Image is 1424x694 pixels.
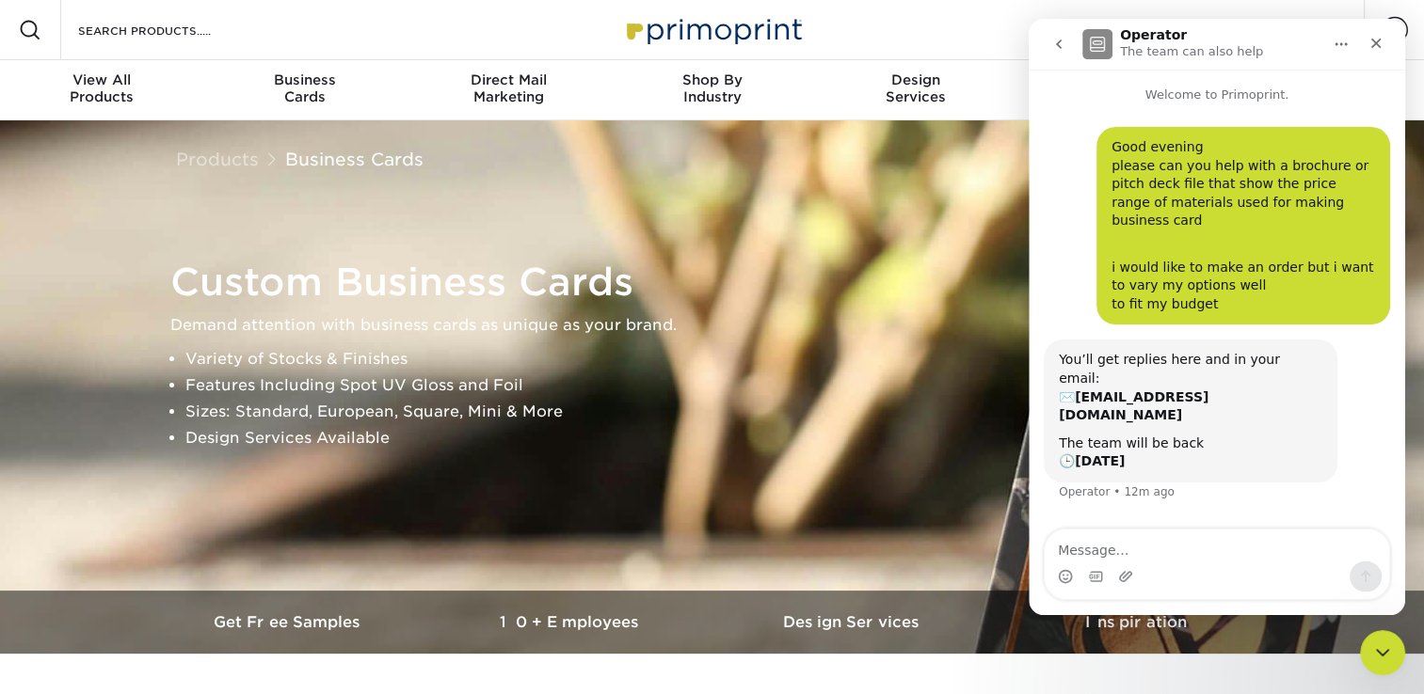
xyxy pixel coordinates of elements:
[995,613,1277,631] h3: Inspiration
[995,591,1277,654] a: Inspiration
[1017,60,1221,120] a: Resources& Templates
[407,71,610,88] span: Direct Mail
[1360,630,1405,675] iframe: Intercom live chat
[610,60,813,120] a: Shop ByIndustry
[430,613,712,631] h3: 10+ Employees
[170,260,1272,305] h1: Custom Business Cards
[148,591,430,654] a: Get Free Samples
[76,19,260,41] input: SEARCH PRODUCTS.....
[285,149,424,169] a: Business Cards
[712,613,995,631] h3: Design Services
[203,60,407,120] a: BusinessCards
[618,9,807,50] img: Primoprint
[712,591,995,654] a: Design Services
[1017,71,1221,105] div: & Templates
[1017,71,1221,88] span: Resources
[203,71,407,105] div: Cards
[1029,19,1405,615] iframe: Intercom live chat
[185,425,1272,451] li: Design Services Available
[176,149,259,169] a: Products
[185,399,1272,425] li: Sizes: Standard, European, Square, Mini & More
[610,71,813,88] span: Shop By
[185,346,1272,372] li: Variety of Stocks & Finishes
[148,613,430,631] h3: Get Free Samples
[407,71,610,105] div: Marketing
[814,60,1017,120] a: DesignServices
[170,312,1272,339] p: Demand attention with business cards as unique as your brand.
[407,60,610,120] a: Direct MailMarketing
[185,372,1272,399] li: Features Including Spot UV Gloss and Foil
[814,71,1017,105] div: Services
[814,71,1017,88] span: Design
[203,71,407,88] span: Business
[430,591,712,654] a: 10+ Employees
[610,71,813,105] div: Industry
